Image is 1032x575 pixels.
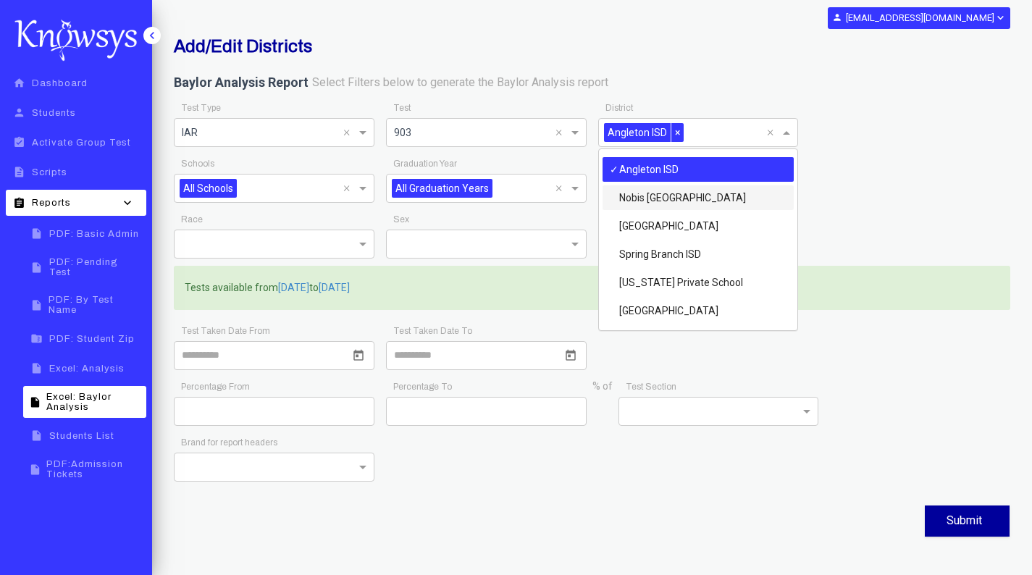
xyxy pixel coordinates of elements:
[174,75,309,90] b: Baylor Analysis Report
[28,362,46,374] i: insert_drive_file
[181,214,203,224] app-required-indication: Race
[393,159,457,169] app-required-indication: Graduation Year
[603,185,794,210] div: Nobis [GEOGRAPHIC_DATA]
[28,429,46,442] i: insert_drive_file
[10,106,28,119] i: person
[278,281,309,295] span: [DATE]
[145,28,159,43] i: keyboard_arrow_left
[181,437,277,448] app-required-indication: Brand for report headers
[49,364,125,374] span: Excel: Analysis
[32,108,76,118] span: Students
[671,123,684,142] span: ×
[32,78,88,88] span: Dashboard
[32,198,71,208] span: Reports
[350,347,367,364] button: Open calendar
[28,227,46,240] i: insert_drive_file
[46,459,142,479] span: PDF:Admission Tickets
[32,167,67,177] span: Scripts
[343,180,356,197] span: Clear all
[49,229,139,239] span: PDF: Basic Admin
[555,180,568,197] span: Clear all
[181,326,270,336] app-required-indication: Test Taken Date From
[180,179,237,198] span: All Schools
[393,326,472,336] app-required-indication: Test Taken Date To
[603,270,794,295] div: [US_STATE] Private School
[181,159,214,169] app-required-indication: Schools
[603,214,794,238] div: [GEOGRAPHIC_DATA]
[28,463,43,476] i: insert_drive_file
[32,138,131,148] span: Activate Group Test
[10,77,28,89] i: home
[319,281,350,295] span: [DATE]
[49,295,142,315] span: PDF: By Test Name
[603,298,794,323] div: [GEOGRAPHIC_DATA]
[181,103,221,113] app-required-indication: Test Type
[49,257,142,277] span: PDF: Pending Test
[604,123,671,142] span: Angleton ISD
[393,382,452,392] app-required-indication: Percentage To
[393,214,409,224] app-required-indication: Sex
[312,75,608,91] label: Select Filters below to generate the Baylor Analysis report
[603,242,794,266] div: Spring Branch ISD
[28,299,45,311] i: insert_drive_file
[343,124,356,141] span: Clear all
[925,505,1010,537] button: Submit
[598,148,799,331] ng-dropdown-panel: Options list
[46,392,142,412] span: Excel: Baylor Analysis
[28,332,46,345] i: folder_zip
[10,166,28,178] i: description
[185,281,350,295] label: Tests available from to
[994,12,1005,24] i: expand_more
[626,382,676,392] app-required-indication: Test Section
[117,196,138,210] i: keyboard_arrow_down
[562,347,579,364] button: Open calendar
[846,12,994,23] b: [EMAIL_ADDRESS][DOMAIN_NAME]
[174,36,724,56] h2: Add/Edit Districts
[10,197,28,209] i: assignment
[28,261,46,274] i: insert_drive_file
[181,382,250,392] app-required-indication: Percentage From
[832,12,842,22] i: person
[49,334,135,344] span: PDF: Student Zip
[592,379,613,394] label: % of
[555,124,568,141] span: Clear all
[10,136,28,148] i: assignment_turned_in
[392,179,492,198] span: All Graduation Years
[603,157,794,182] div: Angleton ISD
[28,396,43,408] i: insert_drive_file
[393,103,411,113] app-required-indication: Test
[767,124,779,141] span: Clear all
[605,103,633,113] app-required-indication: District
[49,431,114,441] span: Students List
